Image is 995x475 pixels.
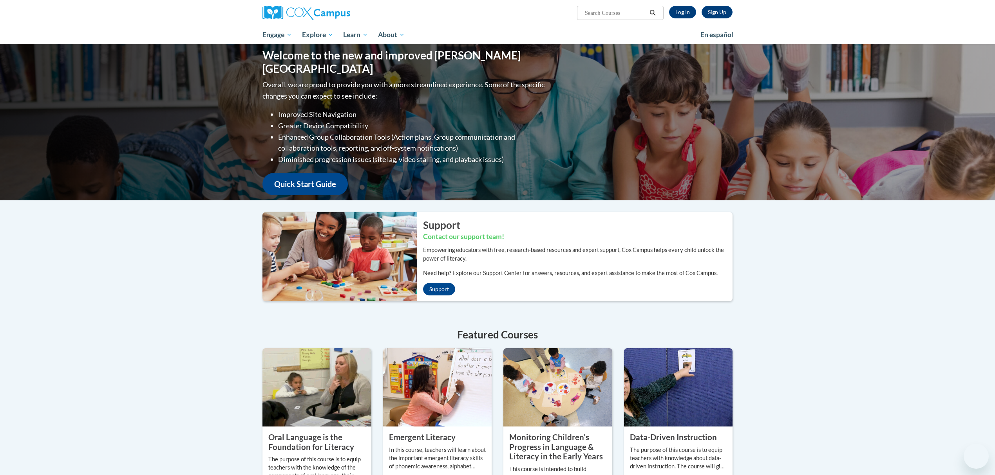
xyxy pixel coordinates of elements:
p: Need help? Explore our Support Center for answers, resources, and expert assistance to make the m... [423,269,733,277]
li: Enhanced Group Collaboration Tools (Action plans, Group communication and collaboration tools, re... [278,131,546,154]
a: Register [702,6,733,18]
span: En español [700,31,733,39]
a: Quick Start Guide [262,173,348,195]
span: Explore [302,30,333,40]
h3: Contact our support team! [423,232,733,242]
h4: Featured Courses [262,327,733,342]
img: ... [257,212,417,301]
a: Engage [257,26,297,44]
property: Oral Language is the Foundation for Literacy [268,432,354,452]
iframe: Button to launch messaging window [964,444,989,469]
a: Explore [297,26,338,44]
a: Support [423,283,455,295]
img: Oral Language is the Foundation for Literacy [262,348,371,426]
img: Cox Campus [262,6,350,20]
span: Learn [343,30,368,40]
a: About [373,26,410,44]
p: Overall, we are proud to provide you with a more streamlined experience. Some of the specific cha... [262,79,546,102]
property: Emergent Literacy [389,432,456,442]
li: Greater Device Compatibility [278,120,546,131]
a: Log In [669,6,696,18]
property: Monitoring Children’s Progress in Language & Literacy in the Early Years [509,432,603,461]
li: Improved Site Navigation [278,109,546,120]
p: In this course, teachers will learn about the important emergent literacy skills of phonemic awar... [389,446,486,471]
a: Learn [338,26,373,44]
div: Main menu [251,26,744,44]
span: About [378,30,405,40]
a: En español [695,27,738,43]
span: Engage [262,30,292,40]
h1: Welcome to the new and improved [PERSON_NAME][GEOGRAPHIC_DATA] [262,49,546,75]
img: Monitoring Children’s Progress in Language & Literacy in the Early Years [503,348,612,426]
button: Search [647,8,659,18]
img: Emergent Literacy [383,348,492,426]
img: Data-Driven Instruction [624,348,733,426]
h2: Support [423,218,733,232]
input: Search Courses [584,8,647,18]
li: Diminished progression issues (site lag, video stalling, and playback issues) [278,154,546,165]
p: The purpose of this course is to equip teachers with knowledge about data-driven instruction. The... [630,446,727,471]
property: Data-Driven Instruction [630,432,717,442]
a: Cox Campus [262,6,411,20]
p: Empowering educators with free, research-based resources and expert support, Cox Campus helps eve... [423,246,733,263]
